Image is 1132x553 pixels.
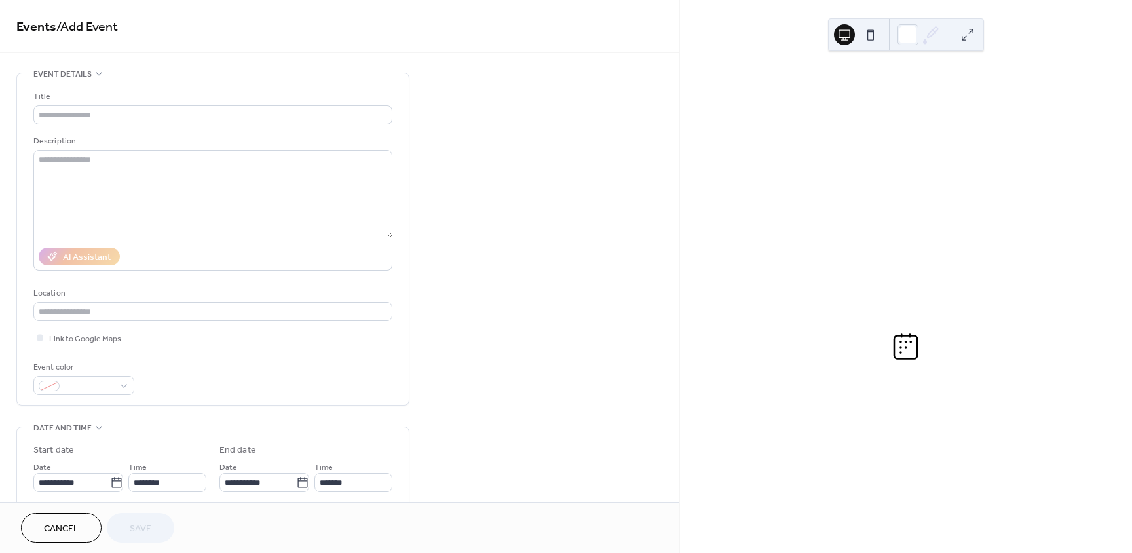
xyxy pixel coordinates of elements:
div: Event color [33,360,132,374]
span: Cancel [44,522,79,536]
span: Date [33,461,51,474]
div: End date [219,444,256,457]
span: Time [314,461,333,474]
a: Events [16,14,56,40]
span: Event details [33,67,92,81]
span: Date [219,461,237,474]
span: / Add Event [56,14,118,40]
div: Description [33,134,390,148]
button: Cancel [21,513,102,543]
span: Link to Google Maps [49,332,121,346]
div: Title [33,90,390,104]
span: Date and time [33,421,92,435]
div: Start date [33,444,74,457]
span: Time [128,461,147,474]
div: Location [33,286,390,300]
